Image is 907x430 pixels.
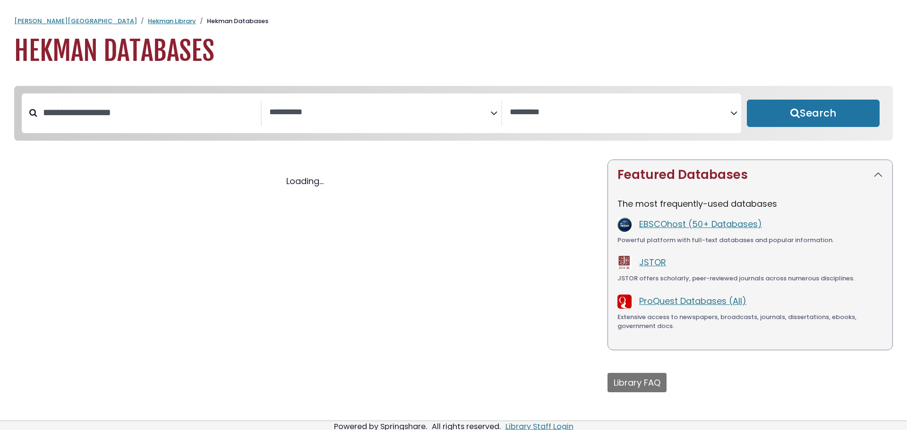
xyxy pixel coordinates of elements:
[617,312,883,331] div: Extensive access to newspapers, broadcasts, journals, dissertations, ebooks, government docs.
[639,256,666,268] a: JSTOR
[747,100,880,127] button: Submit for Search Results
[639,218,762,230] a: EBSCOhost (50+ Databases)
[617,236,883,245] div: Powerful platform with full-text databases and popular information.
[608,160,892,190] button: Featured Databases
[37,105,261,120] input: Search database by title or keyword
[510,108,730,118] textarea: Search
[14,175,596,187] div: Loading...
[269,108,490,118] textarea: Search
[617,274,883,283] div: JSTOR offers scholarly, peer-reviewed journals across numerous disciplines.
[639,295,746,307] a: ProQuest Databases (All)
[608,373,667,392] button: Library FAQ
[196,17,268,26] li: Hekman Databases
[148,17,196,25] a: Hekman Library
[14,17,137,25] a: [PERSON_NAME][GEOGRAPHIC_DATA]
[617,197,883,210] p: The most frequently-used databases
[14,86,893,141] nav: Search filters
[14,17,893,26] nav: breadcrumb
[14,35,893,67] h1: Hekman Databases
